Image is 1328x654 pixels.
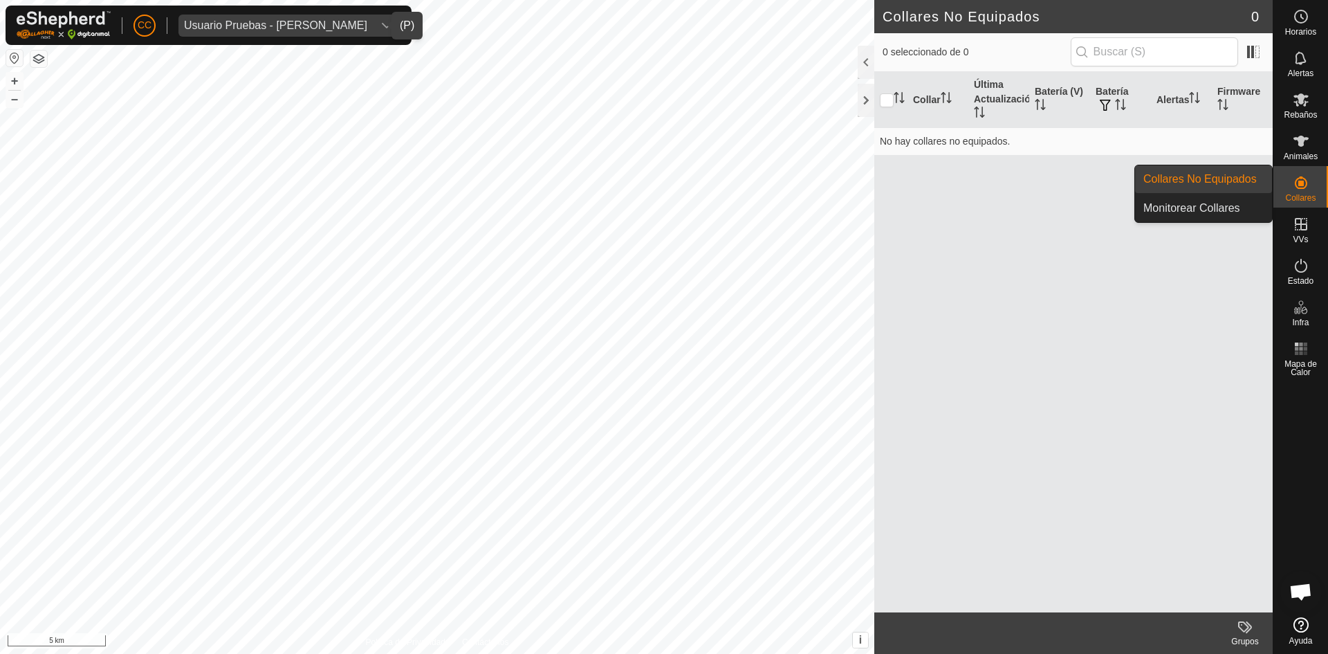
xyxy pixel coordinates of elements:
[6,50,23,66] button: Restablecer Mapa
[6,73,23,89] button: +
[1284,152,1318,161] span: Animales
[1143,171,1257,188] span: Collares No Equipados
[941,94,952,105] p-sorticon: Activar para ordenar
[1217,101,1228,112] p-sorticon: Activar para ordenar
[1284,111,1317,119] span: Rebaños
[874,127,1273,155] td: No hay collares no equipados.
[1115,101,1126,112] p-sorticon: Activar para ordenar
[1280,571,1322,612] div: Chat abierto
[1288,69,1313,78] span: Alertas
[1151,72,1212,128] th: Alertas
[1285,194,1316,202] span: Collares
[1273,612,1328,651] a: Ayuda
[1071,37,1238,66] input: Buscar (S)
[1035,101,1046,112] p-sorticon: Activar para ordenar
[1217,635,1273,648] div: Grupos
[462,636,508,648] a: Contáctenos
[907,72,968,128] th: Collar
[30,51,47,67] button: Capas del Mapa
[883,8,1251,25] h2: Collares No Equipados
[1135,194,1272,222] a: Monitorear Collares
[1251,6,1259,27] span: 0
[1289,637,1313,645] span: Ayuda
[1277,360,1325,376] span: Mapa de Calor
[1293,235,1308,244] span: VVs
[883,45,1071,60] span: 0 seleccionado de 0
[1288,277,1313,285] span: Estado
[1135,165,1272,193] a: Collares No Equipados
[1292,318,1309,327] span: Infra
[1029,72,1090,128] th: Batería (V)
[1285,28,1316,36] span: Horarios
[1212,72,1273,128] th: Firmware
[968,72,1029,128] th: Última Actualización
[974,109,985,120] p-sorticon: Activar para ordenar
[6,91,23,107] button: –
[853,633,868,648] button: i
[894,94,905,105] p-sorticon: Activar para ordenar
[17,11,111,39] img: Logo Gallagher
[178,15,373,37] span: Usuario Pruebas - Gregorio Alarcia
[1143,200,1240,217] span: Monitorear Collares
[373,15,400,37] div: dropdown trigger
[859,634,862,646] span: i
[1090,72,1151,128] th: Batería
[138,18,151,33] span: CC
[1189,94,1200,105] p-sorticon: Activar para ordenar
[366,636,445,648] a: Política de Privacidad
[184,20,367,31] div: Usuario Pruebas - [PERSON_NAME]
